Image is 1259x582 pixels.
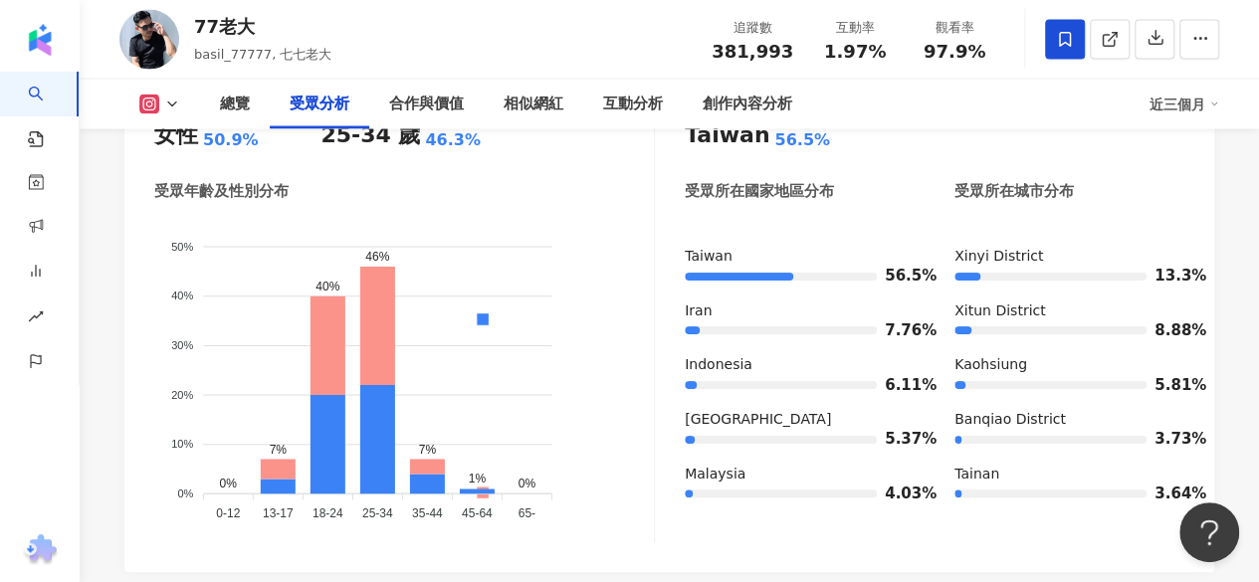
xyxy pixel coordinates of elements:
[28,296,44,341] span: rise
[885,432,915,447] span: 5.37%
[320,120,420,151] div: 25-34 歲
[362,506,393,520] tspan: 25-34
[519,506,535,520] tspan: 65-
[1154,323,1184,338] span: 8.88%
[924,42,985,62] span: 97.9%
[171,291,193,302] tspan: 40%
[685,181,834,202] div: 受眾所在國家地區分布
[824,42,886,62] span: 1.97%
[177,487,193,499] tspan: 0%
[171,241,193,253] tspan: 50%
[954,355,1184,375] div: Kaohsiung
[712,41,793,62] span: 381,993
[171,438,193,450] tspan: 10%
[154,120,198,151] div: 女性
[703,93,792,116] div: 創作內容分析
[203,129,259,151] div: 50.9%
[685,410,915,430] div: [GEOGRAPHIC_DATA]
[1154,432,1184,447] span: 3.73%
[307,399,345,413] span: 男性
[462,506,493,520] tspan: 45-64
[171,389,193,401] tspan: 20%
[685,355,915,375] div: Indonesia
[119,10,179,70] img: KOL Avatar
[412,506,443,520] tspan: 35-44
[885,269,915,284] span: 56.5%
[263,506,294,520] tspan: 13-17
[885,378,915,393] span: 6.11%
[28,72,68,149] a: search
[685,465,915,485] div: Malaysia
[1150,89,1219,120] div: 近三個月
[171,339,193,351] tspan: 30%
[425,129,481,151] div: 46.3%
[290,93,349,116] div: 受眾分析
[194,14,331,39] div: 77老大
[389,93,464,116] div: 合作與價值
[685,247,915,267] div: Taiwan
[885,323,915,338] span: 7.76%
[216,506,240,520] tspan: 0-12
[220,93,250,116] div: 總覽
[917,18,992,38] div: 觀看率
[954,181,1074,202] div: 受眾所在城市分布
[21,534,60,566] img: chrome extension
[1179,502,1239,562] iframe: Help Scout Beacon - Open
[313,506,343,520] tspan: 18-24
[24,24,56,56] img: logo icon
[885,486,915,501] span: 4.03%
[817,18,893,38] div: 互動率
[1154,378,1184,393] span: 5.81%
[603,93,663,116] div: 互動分析
[712,18,793,38] div: 追蹤數
[194,47,331,62] span: basil_77777, 七七老大
[954,301,1184,321] div: Xitun District
[954,465,1184,485] div: Tainan
[954,247,1184,267] div: Xinyi District
[685,301,915,321] div: Iran
[1154,269,1184,284] span: 13.3%
[685,120,769,151] div: Taiwan
[154,181,289,202] div: 受眾年齡及性別分布
[504,93,563,116] div: 相似網紅
[1154,486,1184,501] span: 3.64%
[954,410,1184,430] div: Banqiao District
[774,129,830,151] div: 56.5%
